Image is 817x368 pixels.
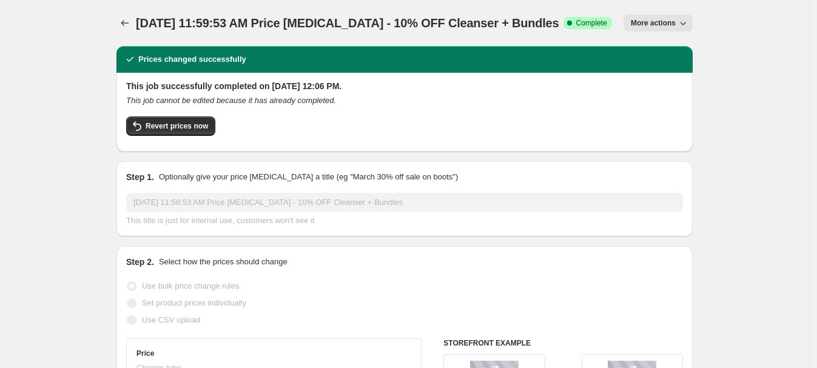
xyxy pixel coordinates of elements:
p: Select how the prices should change [159,256,287,268]
span: This title is just for internal use, customers won't see it [126,216,314,225]
h3: Price [136,349,154,358]
span: Revert prices now [146,121,208,131]
span: [DATE] 11:59:53 AM Price [MEDICAL_DATA] - 10% OFF Cleanser + Bundles [136,16,559,30]
span: Use CSV upload [142,315,200,324]
span: Complete [576,18,607,28]
h2: This job successfully completed on [DATE] 12:06 PM. [126,80,683,92]
button: Price change jobs [116,15,133,32]
span: Use bulk price change rules [142,281,239,290]
p: Optionally give your price [MEDICAL_DATA] a title (eg "March 30% off sale on boots") [159,171,458,183]
span: Set product prices individually [142,298,246,307]
span: More actions [631,18,676,28]
button: More actions [624,15,693,32]
h2: Prices changed successfully [138,53,246,65]
h6: STOREFRONT EXAMPLE [443,338,683,348]
i: This job cannot be edited because it has already completed. [126,96,336,105]
input: 30% off holiday sale [126,193,683,212]
h2: Step 2. [126,256,154,268]
button: Revert prices now [126,116,215,136]
h2: Step 1. [126,171,154,183]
